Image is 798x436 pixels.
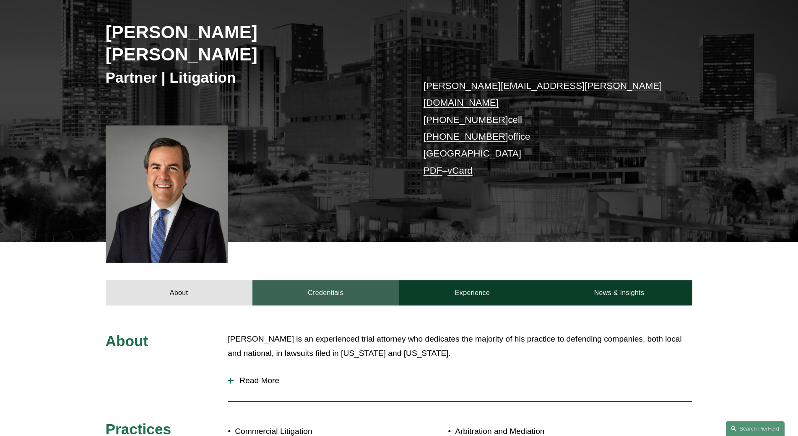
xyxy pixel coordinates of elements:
p: [PERSON_NAME] is an experienced trial attorney who dedicates the majority of his practice to defe... [228,332,692,361]
a: [PHONE_NUMBER] [424,115,508,125]
a: Experience [399,280,546,305]
h2: [PERSON_NAME] [PERSON_NAME] [106,21,399,65]
a: Credentials [252,280,399,305]
a: PDF [424,165,442,176]
a: [PHONE_NUMBER] [424,131,508,142]
p: cell office [GEOGRAPHIC_DATA] – [424,78,668,179]
span: Read More [234,376,692,385]
a: vCard [447,165,473,176]
button: Read More [228,370,692,392]
a: About [106,280,252,305]
span: About [106,333,148,349]
a: News & Insights [546,280,692,305]
h3: Partner | Litigation [106,68,399,87]
a: [PERSON_NAME][EMAIL_ADDRESS][PERSON_NAME][DOMAIN_NAME] [424,81,662,108]
a: Search this site [726,421,785,436]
